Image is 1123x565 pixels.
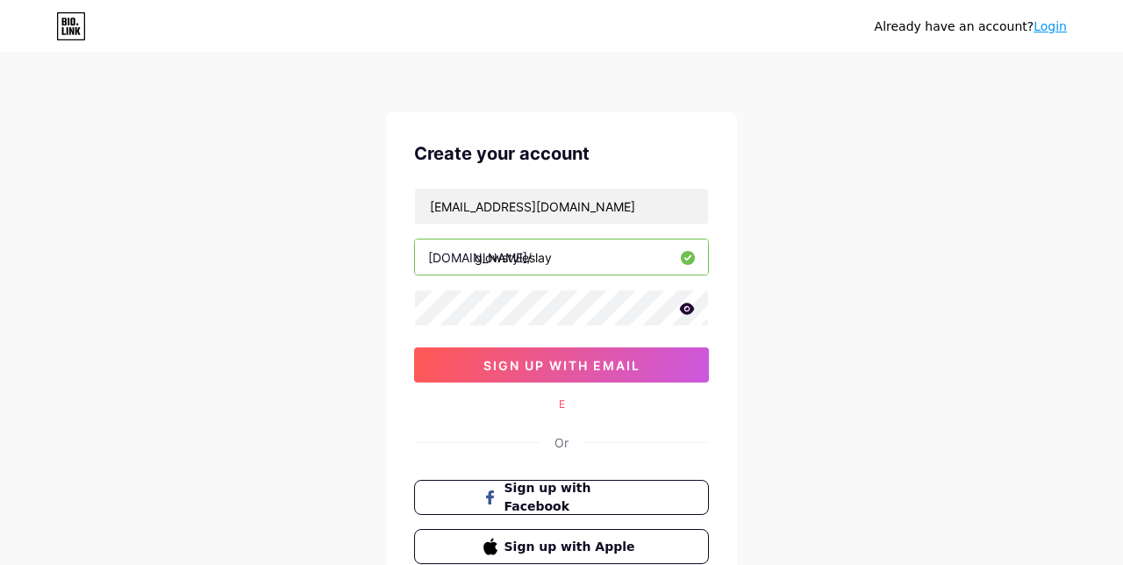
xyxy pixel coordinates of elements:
[483,358,640,373] span: sign up with email
[504,479,640,516] span: Sign up with Facebook
[414,347,709,383] button: sign up with email
[414,529,709,564] button: Sign up with Apple
[504,538,640,556] span: Sign up with Apple
[428,248,532,267] div: [DOMAIN_NAME]/
[875,18,1067,36] div: Already have an account?
[414,140,709,167] div: Create your account
[414,397,709,412] div: E
[414,480,709,515] button: Sign up with Facebook
[415,189,708,224] input: Email
[1034,19,1067,33] a: Login
[415,240,708,275] input: username
[554,433,569,452] div: Or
